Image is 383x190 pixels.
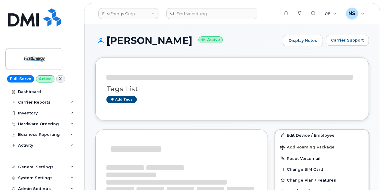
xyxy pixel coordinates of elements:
a: Display Notes [283,35,323,46]
a: Edit Device / Employee [275,130,369,141]
button: Change Plan / Features [275,175,369,185]
small: Active [198,36,223,43]
button: Add Roaming Package [275,141,369,153]
span: Carrier Support [331,37,364,43]
h3: Tags List [106,85,358,93]
a: Add tags [106,96,137,103]
button: Reset Voicemail [275,153,369,164]
button: Carrier Support [326,35,369,46]
button: Change SIM Card [275,164,369,175]
span: Change Plan / Features [287,178,336,182]
span: Add Roaming Package [280,145,335,151]
h1: [PERSON_NAME] [95,35,280,46]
